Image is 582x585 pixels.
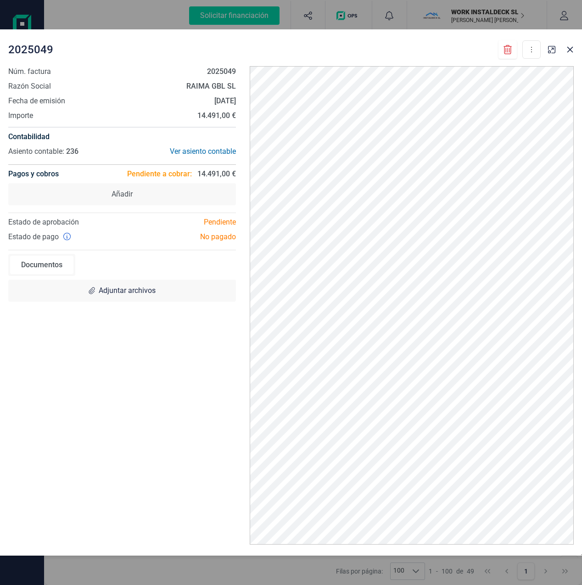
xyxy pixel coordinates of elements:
span: Razón Social [8,81,51,92]
span: Estado de aprobación [8,218,79,226]
strong: 2025049 [207,67,236,76]
span: Adjuntar archivos [99,285,156,296]
h4: Contabilidad [8,131,236,142]
span: Asiento contable: [8,147,64,156]
span: Núm. factura [8,66,51,77]
span: Añadir [112,189,133,200]
span: 2025049 [8,42,53,57]
h4: Pagos y cobros [8,165,59,183]
div: Adjuntar archivos [8,280,236,302]
button: Close [563,42,577,57]
div: Documentos [10,256,73,274]
span: 14.491,00 € [197,169,236,180]
strong: [DATE] [214,96,236,105]
div: No pagado [122,231,243,242]
div: Ver asiento contable [122,146,236,157]
div: Pendiente [122,217,243,228]
span: Estado de pago [8,231,59,242]
span: Importe [8,110,33,121]
strong: 14.491,00 € [197,111,236,120]
span: Pendiente a cobrar: [127,169,192,180]
span: 236 [66,147,78,156]
strong: RAIMA GBL SL [186,82,236,90]
span: Fecha de emisión [8,96,65,107]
